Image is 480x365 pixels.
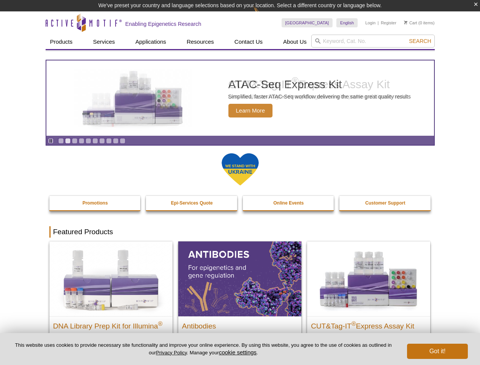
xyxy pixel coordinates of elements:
[407,344,468,359] button: Got it!
[79,138,84,144] a: Go to slide 4
[49,196,141,210] a: Promotions
[182,319,298,330] h2: Antibodies
[311,35,435,48] input: Keyword, Cat. No.
[99,138,105,144] a: Go to slide 7
[282,18,333,27] a: [GEOGRAPHIC_DATA]
[86,138,91,144] a: Go to slide 5
[219,349,257,355] button: cookie settings
[365,200,405,206] strong: Customer Support
[228,104,273,117] span: Learn More
[49,241,173,364] a: DNA Library Prep Kit for Illumina DNA Library Prep Kit for Illumina® Dual Index NGS Kit for ChIP-...
[12,342,394,356] p: This website uses cookies to provide necessary site functionality and improve your online experie...
[182,35,219,49] a: Resources
[279,35,311,49] a: About Us
[336,18,358,27] a: English
[409,38,431,44] span: Search
[311,319,426,330] h2: CUT&Tag-IT Express Assay Kit
[378,18,379,27] li: |
[221,152,259,186] img: We Stand With Ukraine
[407,38,433,44] button: Search
[53,319,169,330] h2: DNA Library Prep Kit for Illumina
[65,138,71,144] a: Go to slide 2
[146,196,238,210] a: Epi-Services Quote
[106,138,112,144] a: Go to slide 8
[72,138,78,144] a: Go to slide 3
[230,35,267,49] a: Contact Us
[307,241,430,357] a: CUT&Tag-IT® Express Assay Kit CUT&Tag-IT®Express Assay Kit Less variable and higher-throughput ge...
[339,196,431,210] a: Customer Support
[404,18,435,27] li: (0 items)
[92,138,98,144] a: Go to slide 6
[71,56,196,140] img: CUT&Tag-IT Express Assay Kit
[307,241,430,316] img: CUT&Tag-IT® Express Assay Kit
[89,35,120,49] a: Services
[365,20,375,25] a: Login
[158,320,163,327] sup: ®
[49,226,431,238] h2: Featured Products
[352,320,356,327] sup: ®
[178,241,301,357] a: All Antibodies Antibodies Application-tested antibodies for ChIP, CUT&Tag, and CUT&RUN.
[125,21,201,27] h2: Enabling Epigenetics Research
[49,241,173,316] img: DNA Library Prep Kit for Illumina
[178,241,301,316] img: All Antibodies
[404,21,407,24] img: Your Cart
[404,20,417,25] a: Cart
[291,75,298,86] sup: ®
[131,35,171,49] a: Applications
[253,6,274,24] img: Change Here
[171,200,213,206] strong: Epi-Services Quote
[46,35,77,49] a: Products
[113,138,119,144] a: Go to slide 9
[228,93,408,100] p: Less variable and higher-throughput genome-wide profiling of histone marks
[82,200,108,206] strong: Promotions
[46,60,434,136] a: CUT&Tag-IT Express Assay Kit CUT&Tag-IT®Express Assay Kit Less variable and higher-throughput gen...
[243,196,335,210] a: Online Events
[156,350,187,355] a: Privacy Policy
[273,200,304,206] strong: Online Events
[48,138,54,144] a: Toggle autoplay
[381,20,396,25] a: Register
[228,79,408,90] h2: CUT&Tag-IT Express Assay Kit
[46,60,434,136] article: CUT&Tag-IT Express Assay Kit
[120,138,125,144] a: Go to slide 10
[58,138,64,144] a: Go to slide 1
